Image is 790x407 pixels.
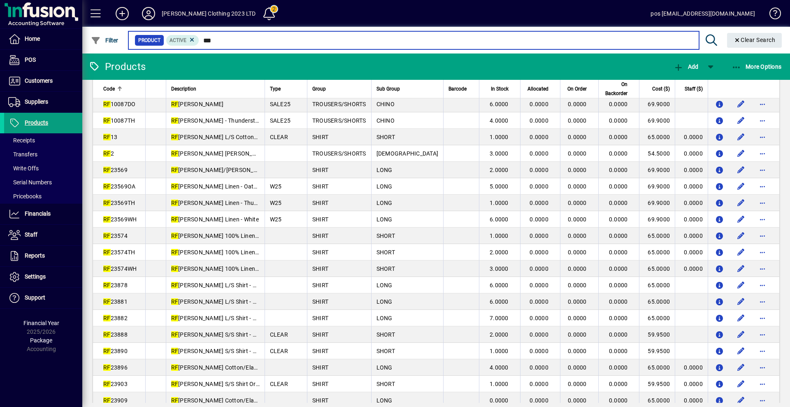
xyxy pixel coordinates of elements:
span: 2.0000 [490,167,509,173]
em: RF [171,331,179,338]
span: TROUSERS/SHORTS [312,101,366,107]
span: 0.0000 [530,265,548,272]
em: RF [171,134,179,140]
span: 0.0000 [530,348,548,354]
span: [PERSON_NAME] 100% Linen Shirt - Thunderstorm [171,249,311,256]
td: 69.9000 [639,211,675,228]
span: CHINO [376,101,395,107]
span: CLEAR [270,331,288,338]
em: RF [171,315,179,321]
span: 0.0000 [568,150,587,157]
span: LONG [376,282,393,288]
mat-chip: Activation Status: Active [166,35,199,46]
span: SHIRT [312,233,328,239]
span: 0.0000 [530,233,548,239]
span: [PERSON_NAME] 100% Linen Shirt SS23574 [171,233,294,239]
em: RF [171,183,179,190]
span: LONG [376,298,393,305]
span: Group [312,84,326,93]
button: More options [756,295,769,308]
span: 0.0000 [530,315,548,321]
em: RF [171,282,179,288]
span: 0.0000 [609,134,628,140]
span: SHIRT [312,348,328,354]
span: Support [25,294,45,301]
span: Staff ($) [685,84,703,93]
em: RF [103,315,111,321]
span: [DEMOGRAPHIC_DATA] [376,150,439,157]
span: 0.0000 [568,233,587,239]
span: LONG [376,216,393,223]
a: Staff [4,225,82,245]
span: SHORT [376,233,395,239]
span: 2.0000 [490,331,509,338]
span: Description [171,84,196,93]
div: Allocated [525,84,556,93]
span: 0.0000 [568,167,587,173]
button: Edit [734,361,748,374]
button: More options [756,196,769,209]
span: W25 [270,200,282,206]
span: Barcode [448,84,467,93]
a: Write Offs [4,161,82,175]
span: [PERSON_NAME] [PERSON_NAME] [171,150,270,157]
em: RF [103,216,111,223]
td: 0.0000 [675,244,708,260]
span: 0.0000 [568,134,587,140]
span: 7.0000 [490,315,509,321]
span: 23890 [103,348,128,354]
button: More options [756,163,769,177]
span: Clear Search [734,37,776,43]
span: 23569OA [103,183,135,190]
span: [PERSON_NAME] S/S Shirt - Lemon [171,331,271,338]
button: Edit [734,196,748,209]
span: [PERSON_NAME] L/S Shirt - Lemon [171,298,271,305]
span: 0.0000 [609,315,628,321]
span: Home [25,35,40,42]
span: [PERSON_NAME] L/S Shirt - Cadet [171,282,268,288]
span: 4.0000 [490,117,509,124]
button: Edit [734,213,748,226]
button: More options [756,262,769,275]
span: 6.0000 [490,282,509,288]
span: CHINO [376,117,395,124]
span: Transfers [8,151,37,158]
td: 65.0000 [639,293,675,310]
span: More Options [732,63,782,70]
em: RF [103,183,111,190]
span: 2.0000 [490,249,509,256]
span: 0.0000 [530,331,548,338]
span: SHIRT [312,216,328,223]
em: RF [171,348,179,354]
em: RF [103,348,111,354]
button: More options [756,147,769,160]
span: CLEAR [270,348,288,354]
a: POS [4,50,82,70]
div: Type [270,84,302,93]
span: 0.0000 [609,101,628,107]
span: POS [25,56,36,63]
span: SHIRT [312,183,328,190]
td: 69.9000 [639,112,675,129]
span: 2 [103,150,114,157]
span: [PERSON_NAME] - Thunderstorm [171,117,266,124]
span: 0.0000 [609,216,628,223]
td: 0.0000 [675,178,708,195]
span: LONG [376,200,393,206]
span: 0.0000 [530,117,548,124]
span: 1.0000 [490,233,509,239]
a: Serial Numbers [4,175,82,189]
td: 59.9500 [639,326,675,343]
span: Cost ($) [652,84,670,93]
td: 65.0000 [639,260,675,277]
button: Edit [734,328,748,341]
span: 0.0000 [609,282,628,288]
span: 1.0000 [490,134,509,140]
span: 3.0000 [490,265,509,272]
span: [PERSON_NAME] Linen - Thunderstorm [171,200,282,206]
button: Add [109,6,135,21]
a: Home [4,29,82,49]
button: Edit [734,180,748,193]
span: 10087DO [103,101,135,107]
em: RF [103,282,111,288]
